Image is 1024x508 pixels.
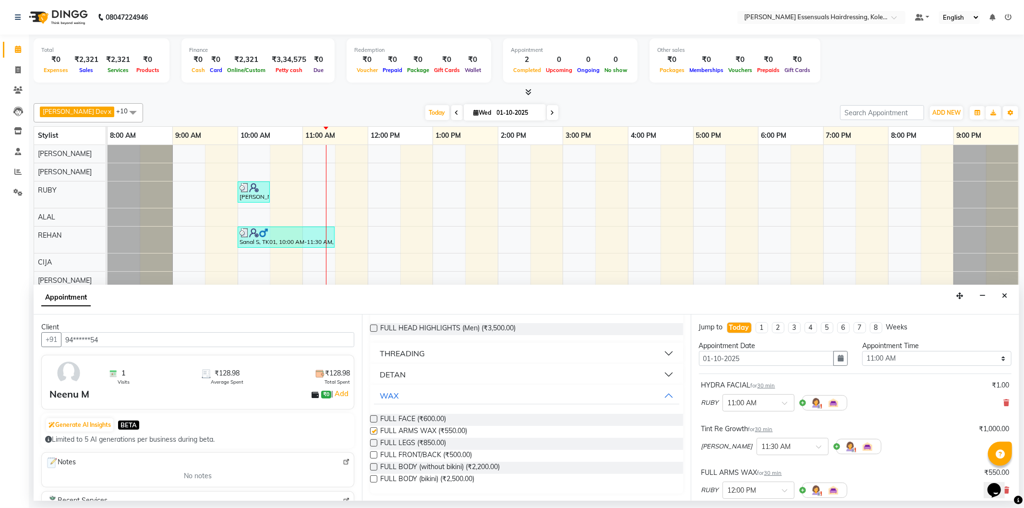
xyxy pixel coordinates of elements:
span: Vouchers [726,67,755,73]
span: Memberships [687,67,726,73]
span: Average Spent [211,378,243,386]
a: 8:00 AM [108,129,138,143]
span: Expenses [41,67,71,73]
span: [PERSON_NAME] [38,168,92,176]
span: Notes [46,457,76,469]
div: THREADING [380,348,425,359]
div: ₹0 [310,54,327,65]
span: 30 min [764,470,782,476]
div: Limited to 5 AI generations per business during beta. [45,435,350,445]
div: Total [41,46,162,54]
span: FULL HEAD HIGHLIGHTS (Men) (₹3,500.00) [380,323,516,335]
span: Prepaids [755,67,782,73]
li: 2 [772,322,784,333]
button: ADD NEW [930,106,963,120]
span: Total Spent [325,378,350,386]
span: Upcoming [543,67,575,73]
a: 9:00 AM [173,129,204,143]
input: 2025-10-01 [494,106,542,120]
div: ₹0 [134,54,162,65]
span: 30 min [758,382,775,389]
span: BETA [118,421,139,430]
span: [PERSON_NAME] Dev [43,108,107,115]
img: logo [24,4,90,31]
span: Recent Services [46,496,108,507]
div: ₹2,321 [71,54,102,65]
div: ₹2,321 [225,54,268,65]
span: RUBY [38,186,57,194]
span: Products [134,67,162,73]
div: Other sales [657,46,813,54]
span: [PERSON_NAME] [701,442,753,451]
input: Search by Name/Mobile/Email/Code [61,332,354,347]
a: 11:00 AM [303,129,337,143]
span: Wallet [462,67,483,73]
span: REHAN [38,231,61,240]
div: ₹1.00 [992,380,1009,390]
span: 1 [121,368,125,378]
li: 3 [788,322,801,333]
div: ₹0 [41,54,71,65]
span: No show [602,67,630,73]
button: WAX [374,387,679,404]
img: avatar [55,359,83,387]
div: ₹3,34,575 [268,54,310,65]
a: 5:00 PM [694,129,724,143]
span: Wed [471,109,494,116]
div: Client [41,322,354,332]
li: 8 [870,322,882,333]
span: Voucher [354,67,380,73]
span: | [331,388,350,399]
li: 6 [837,322,850,333]
span: Prepaid [380,67,405,73]
div: HYDRA FACIAL [701,380,775,390]
button: THREADING [374,345,679,362]
div: DETAN [380,369,406,380]
a: 7:00 PM [824,129,854,143]
div: Appointment Time [862,341,1012,351]
span: Due [311,67,326,73]
li: 5 [821,322,833,333]
span: ADD NEW [932,109,961,116]
span: +10 [116,107,135,115]
div: ₹0 [657,54,687,65]
span: RUBY [701,398,719,408]
div: Appointment [511,46,630,54]
div: ₹0 [354,54,380,65]
small: for [758,470,782,476]
a: 6:00 PM [759,129,789,143]
div: WAX [380,390,398,401]
div: ₹0 [687,54,726,65]
span: 30 min [755,426,773,433]
div: Tint Re Growth [701,424,773,434]
span: ₹0 [321,391,331,399]
a: Add [333,388,350,399]
button: Close [998,289,1012,303]
span: [PERSON_NAME] [38,149,92,158]
span: FULL BODY (bikini) (₹2,500.00) [380,474,474,486]
div: Today [729,323,749,333]
a: 10:00 AM [238,129,273,143]
b: 08047224946 [106,4,148,31]
button: Generate AI Insights [46,418,113,432]
div: FULL ARMS WAX [701,468,782,478]
div: Jump to [699,322,723,332]
a: x [107,108,111,115]
div: ₹0 [462,54,483,65]
input: yyyy-mm-dd [699,351,834,366]
span: Petty cash [273,67,305,73]
span: FULL LEGS (₹850.00) [380,438,446,450]
iframe: chat widget [984,470,1014,498]
div: Redemption [354,46,483,54]
div: Appointment Date [699,341,848,351]
span: ALAL [38,213,55,221]
div: Sanal S, TK01, 10:00 AM-11:30 AM, SENIOR STYLIST (Men),[PERSON_NAME] SHAPE UP (Men),MENS STYLING ... [239,228,334,246]
div: ₹0 [207,54,225,65]
button: DETAN [374,366,679,383]
span: Card [207,67,225,73]
span: [PERSON_NAME] [38,276,92,285]
span: Today [425,105,449,120]
span: FULL FRONT/BACK (₹500.00) [380,450,472,462]
div: [PERSON_NAME], TK02, 10:00 AM-10:30 AM, KIDS HAIRCUT (WOMEN) [239,183,269,201]
span: ₹128.98 [325,368,350,378]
